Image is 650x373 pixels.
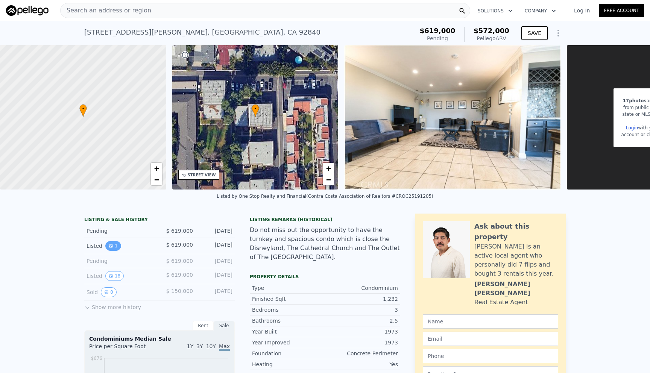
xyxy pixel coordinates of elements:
div: 1,232 [325,295,398,303]
div: Yes [325,361,398,368]
button: View historical data [101,287,117,297]
a: Log In [565,7,599,14]
div: Finished Sqft [252,295,325,303]
span: 3Y [196,343,203,349]
a: Zoom out [323,174,334,185]
div: Bedrooms [252,306,325,314]
button: SAVE [521,26,548,40]
div: Year Improved [252,339,325,346]
div: 3 [325,306,398,314]
button: Show more history [84,300,141,311]
span: $ 619,000 [166,272,193,278]
div: Type [252,284,325,292]
div: Heating [252,361,325,368]
button: Solutions [472,4,519,18]
span: $ 619,000 [166,242,193,248]
div: [DATE] [199,271,232,281]
div: Property details [250,274,400,280]
span: Max [219,343,230,351]
div: [DATE] [199,227,232,235]
span: 10Y [206,343,216,349]
div: Ask about this property [474,221,558,242]
div: 2.5 [325,317,398,324]
a: Login [626,125,638,130]
span: − [154,175,159,184]
div: Pellego ARV [474,35,509,42]
span: Search an address or region [61,6,151,15]
span: 1Y [187,343,193,349]
div: Year Built [252,328,325,335]
div: Price per Square Foot [89,343,159,355]
div: Listed [87,271,153,281]
div: Real Estate Agent [474,298,528,307]
input: Email [423,332,558,346]
span: $ 150,000 [166,288,193,294]
input: Phone [423,349,558,363]
div: Pending [420,35,456,42]
div: Pending [87,227,153,235]
div: Concrete Perimeter [325,350,398,357]
a: Zoom in [151,163,162,174]
span: $ 619,000 [166,228,193,234]
div: 1973 [325,328,398,335]
div: 1973 [325,339,398,346]
div: Sale [214,321,235,331]
a: Zoom in [323,163,334,174]
span: + [154,164,159,173]
div: Foundation [252,350,325,357]
span: + [326,164,331,173]
div: Sold [87,287,153,297]
a: Zoom out [151,174,162,185]
div: STREET VIEW [188,172,216,178]
span: $572,000 [474,27,509,35]
span: • [79,105,87,112]
button: Company [519,4,562,18]
button: View historical data [105,271,124,281]
div: [DATE] [199,241,232,251]
span: $ 619,000 [166,258,193,264]
div: • [252,104,259,117]
div: LISTING & SALE HISTORY [84,217,235,224]
span: − [326,175,331,184]
div: Condominium [325,284,398,292]
div: Pending [87,257,153,265]
div: • [79,104,87,117]
img: Sale: 167567861 Parcel: 61692597 [344,45,561,190]
div: [PERSON_NAME] [PERSON_NAME] [474,280,558,298]
div: Do not miss out the opportunity to have the turnkey and spacious condo which is close the Disneyl... [250,226,400,262]
span: 17 photos [623,98,647,103]
a: Free Account [599,4,644,17]
div: Listed by One Stop Realty and Financial (Contra Costa Association of Realtors #CROC25191205) [217,194,433,199]
button: View historical data [105,241,121,251]
div: Bathrooms [252,317,325,324]
div: Listed [87,241,153,251]
tspan: $676 [91,356,102,361]
div: [DATE] [199,257,232,265]
img: Pellego [6,5,49,16]
button: Show Options [551,26,566,41]
div: [STREET_ADDRESS][PERSON_NAME] , [GEOGRAPHIC_DATA] , CA 92840 [84,27,320,38]
span: • [252,105,259,112]
div: [DATE] [199,287,232,297]
span: $619,000 [420,27,456,35]
div: [PERSON_NAME] is an active local agent who personally did 7 flips and bought 3 rentals this year. [474,242,558,278]
input: Name [423,314,558,329]
div: Condominiums Median Sale [89,335,230,343]
div: Rent [193,321,214,331]
div: Listing Remarks (Historical) [250,217,400,223]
